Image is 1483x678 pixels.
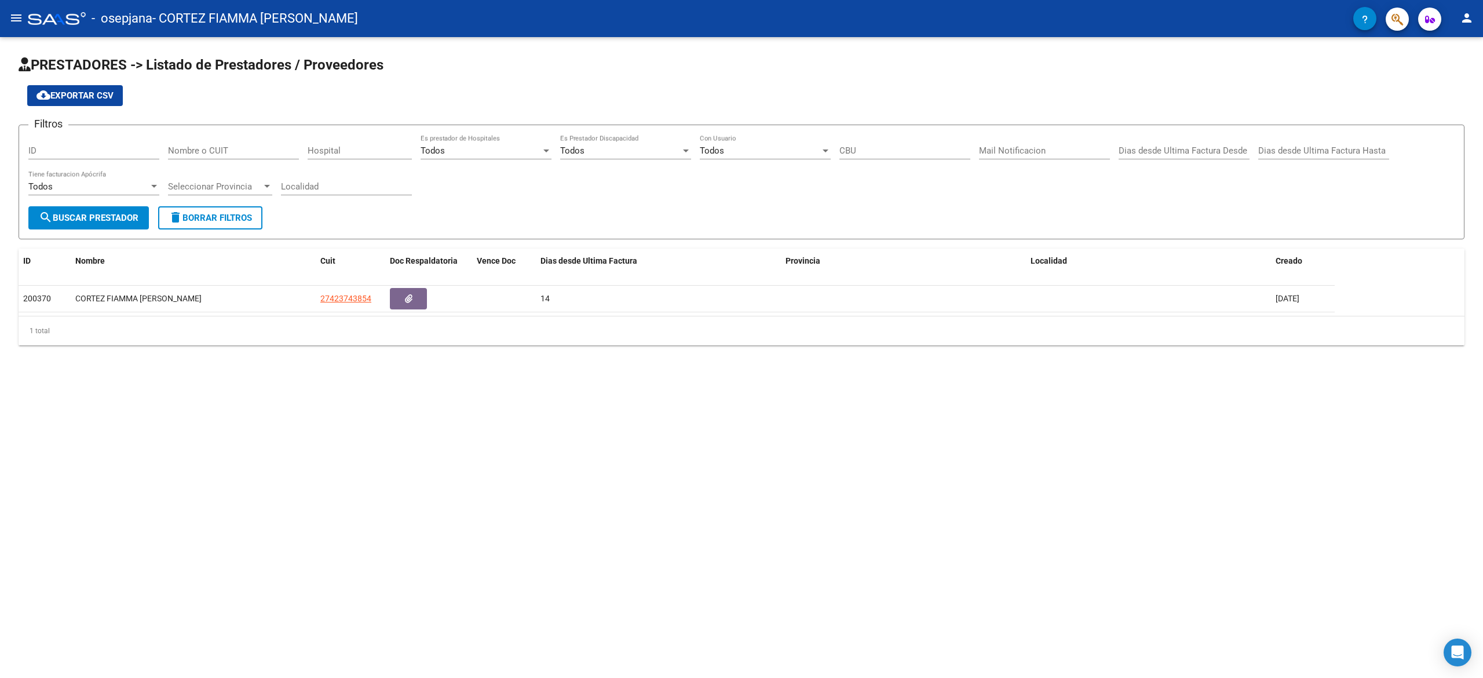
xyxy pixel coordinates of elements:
datatable-header-cell: Nombre [71,249,316,274]
datatable-header-cell: Dias desde Ultima Factura [536,249,781,274]
span: Vence Doc [477,256,516,265]
span: Todos [700,145,724,156]
datatable-header-cell: Doc Respaldatoria [385,249,472,274]
button: Borrar Filtros [158,206,262,229]
span: 14 [540,294,550,303]
datatable-header-cell: Provincia [781,249,1026,274]
span: Todos [560,145,585,156]
datatable-header-cell: Creado [1271,249,1335,274]
h3: Filtros [28,116,68,132]
span: 27423743854 [320,294,371,303]
span: Dias desde Ultima Factura [540,256,637,265]
span: ID [23,256,31,265]
span: Todos [421,145,445,156]
span: Localidad [1031,256,1067,265]
span: 200370 [23,294,51,303]
mat-icon: menu [9,11,23,25]
mat-icon: delete [169,210,182,224]
span: Nombre [75,256,105,265]
span: - CORTEZ FIAMMA [PERSON_NAME] [152,6,358,31]
datatable-header-cell: Vence Doc [472,249,536,274]
mat-icon: cloud_download [36,88,50,102]
span: PRESTADORES -> Listado de Prestadores / Proveedores [19,57,383,73]
span: [DATE] [1276,294,1299,303]
span: Seleccionar Provincia [168,181,262,192]
span: Borrar Filtros [169,213,252,223]
mat-icon: person [1460,11,1474,25]
span: Cuit [320,256,335,265]
span: Provincia [786,256,820,265]
span: Exportar CSV [36,90,114,101]
div: 1 total [19,316,1464,345]
div: Open Intercom Messenger [1444,639,1471,666]
span: Buscar Prestador [39,213,138,223]
button: Exportar CSV [27,85,123,106]
datatable-header-cell: ID [19,249,71,274]
datatable-header-cell: Cuit [316,249,385,274]
div: CORTEZ FIAMMA [PERSON_NAME] [75,292,311,305]
mat-icon: search [39,210,53,224]
span: Todos [28,181,53,192]
span: - osepjana [92,6,152,31]
span: Doc Respaldatoria [390,256,458,265]
datatable-header-cell: Localidad [1026,249,1271,274]
span: Creado [1276,256,1302,265]
button: Buscar Prestador [28,206,149,229]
